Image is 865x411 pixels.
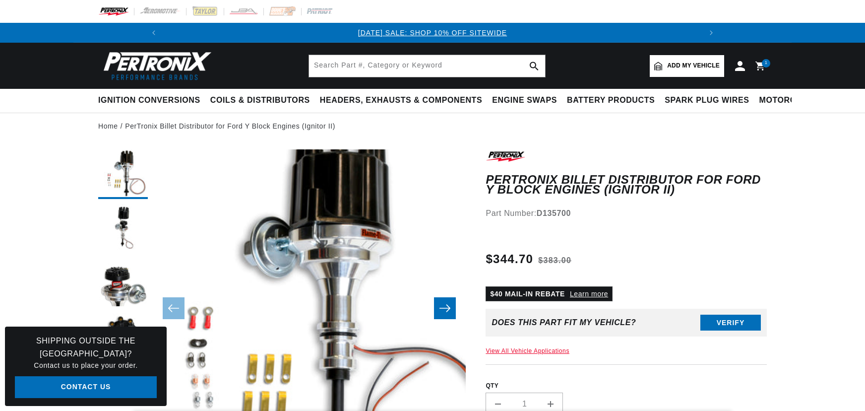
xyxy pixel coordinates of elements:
summary: Battery Products [562,89,660,112]
span: Engine Swaps [492,95,557,106]
span: Headers, Exhausts & Components [320,95,482,106]
label: QTY [486,382,767,390]
button: search button [523,55,545,77]
button: Translation missing: en.sections.announcements.previous_announcement [144,23,164,43]
a: [DATE] SALE: SHOP 10% OFF SITEWIDE [358,29,507,37]
div: Part Number: [486,207,767,220]
strong: D135700 [537,209,571,217]
summary: Headers, Exhausts & Components [315,89,487,112]
a: Add my vehicle [650,55,724,77]
button: Load image 4 in gallery view [98,313,148,363]
div: Announcement [164,27,702,38]
button: Load image 1 in gallery view [98,149,148,199]
span: Ignition Conversions [98,95,200,106]
button: Load image 2 in gallery view [98,204,148,254]
a: View All Vehicle Applications [486,347,569,354]
span: Spark Plug Wires [665,95,749,106]
span: Battery Products [567,95,655,106]
summary: Spark Plug Wires [660,89,754,112]
nav: breadcrumbs [98,121,767,132]
input: Search Part #, Category or Keyword [309,55,545,77]
button: Slide right [434,297,456,319]
a: PerTronix Billet Distributor for Ford Y Block Engines (Ignitor II) [125,121,335,132]
summary: Coils & Distributors [205,89,315,112]
a: Home [98,121,118,132]
summary: Ignition Conversions [98,89,205,112]
h3: Shipping Outside the [GEOGRAPHIC_DATA]? [15,335,157,360]
span: Motorcycle [759,95,818,106]
span: $344.70 [486,250,533,268]
p: Contact us to place your order. [15,360,157,371]
summary: Engine Swaps [487,89,562,112]
button: Verify [700,315,761,331]
span: Add my vehicle [667,61,720,70]
s: $383.00 [538,255,571,267]
a: Learn more [570,290,608,298]
div: Does This part fit My vehicle? [492,318,636,327]
img: Pertronix [98,49,212,83]
div: 1 of 3 [164,27,702,38]
h1: PerTronix Billet Distributor for Ford Y Block Engines (Ignitor II) [486,175,767,195]
a: Contact Us [15,376,157,399]
button: Load image 3 in gallery view [98,259,148,308]
summary: Motorcycle [754,89,823,112]
span: Coils & Distributors [210,95,310,106]
button: Slide left [163,297,185,319]
button: Translation missing: en.sections.announcements.next_announcement [701,23,721,43]
p: $40 MAIL-IN REBATE [486,286,613,301]
span: 1 [765,59,768,68]
slideshow-component: Translation missing: en.sections.announcements.announcement_bar [73,23,792,43]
